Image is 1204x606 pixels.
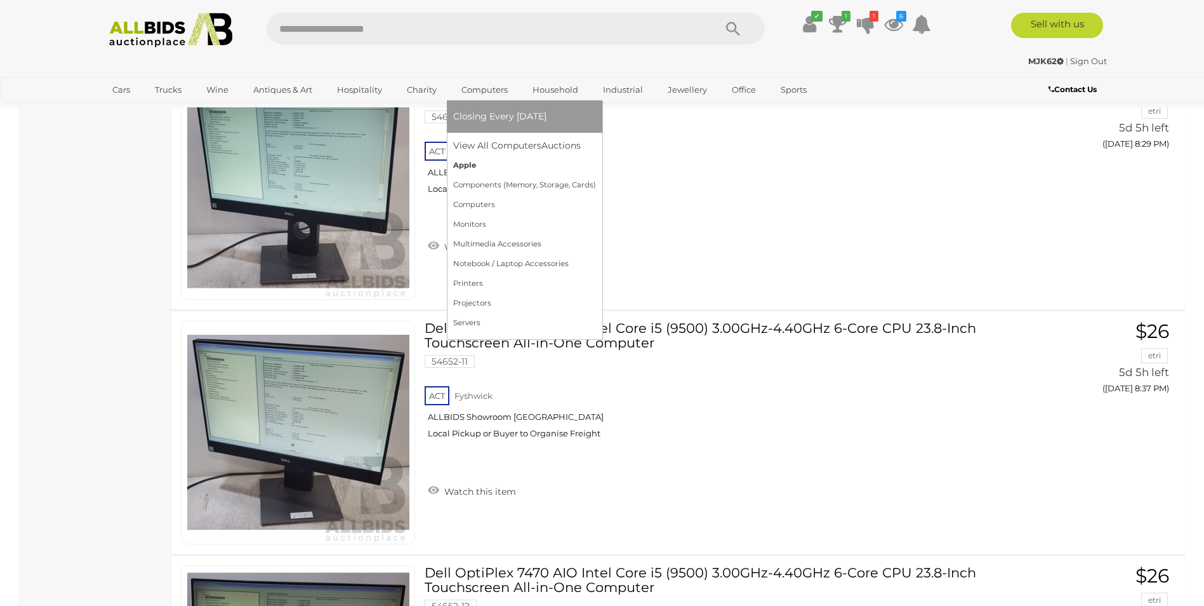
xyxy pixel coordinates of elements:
[104,100,211,121] a: [GEOGRAPHIC_DATA]
[441,241,516,253] span: Watch this item
[1070,56,1107,66] a: Sign Out
[842,11,850,22] i: 1
[399,79,445,100] a: Charity
[1028,56,1064,66] strong: MJK62
[1135,320,1169,343] span: $26
[524,79,586,100] a: Household
[659,79,715,100] a: Jewellery
[453,79,516,100] a: Computers
[828,13,847,36] a: 1
[434,321,1007,448] a: Dell OptiPlex 7470 AIO Intel Core i5 (9500) 3.00GHz-4.40GHz 6-Core CPU 23.8-Inch Touchscreen All-...
[1066,56,1068,66] span: |
[187,321,409,544] img: 54652-11a.jpg
[701,13,765,44] button: Search
[441,486,516,497] span: Watch this item
[1049,83,1100,97] a: Contact Us
[1135,564,1169,588] span: $26
[147,79,190,100] a: Trucks
[772,79,815,100] a: Sports
[1011,13,1103,38] a: Sell with us
[425,236,519,255] a: Watch this item
[811,11,823,22] i: ✔
[1028,56,1066,66] a: MJK62
[724,79,764,100] a: Office
[856,13,875,36] a: 1
[800,13,819,36] a: ✔
[1026,76,1172,156] a: $26 etri 5d 5h left ([DATE] 8:29 PM)
[245,79,321,100] a: Antiques & Art
[896,11,906,22] i: 6
[425,481,519,500] a: Watch this item
[595,79,651,100] a: Industrial
[870,11,878,22] i: 1
[187,77,409,299] img: 54652-32a.jpg
[329,79,390,100] a: Hospitality
[104,79,138,100] a: Cars
[1049,84,1097,94] b: Contact Us
[884,13,903,36] a: 6
[1026,321,1172,400] a: $26 etri 5d 5h left ([DATE] 8:37 PM)
[198,79,237,100] a: Wine
[434,76,1007,204] a: Dell OptiPlex 7470 AIO Intel Core i5 (9500) 3.00GHz-4.40GHz 6-Core CPU 23.8-Inch Touchscreen All-...
[102,13,240,48] img: Allbids.com.au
